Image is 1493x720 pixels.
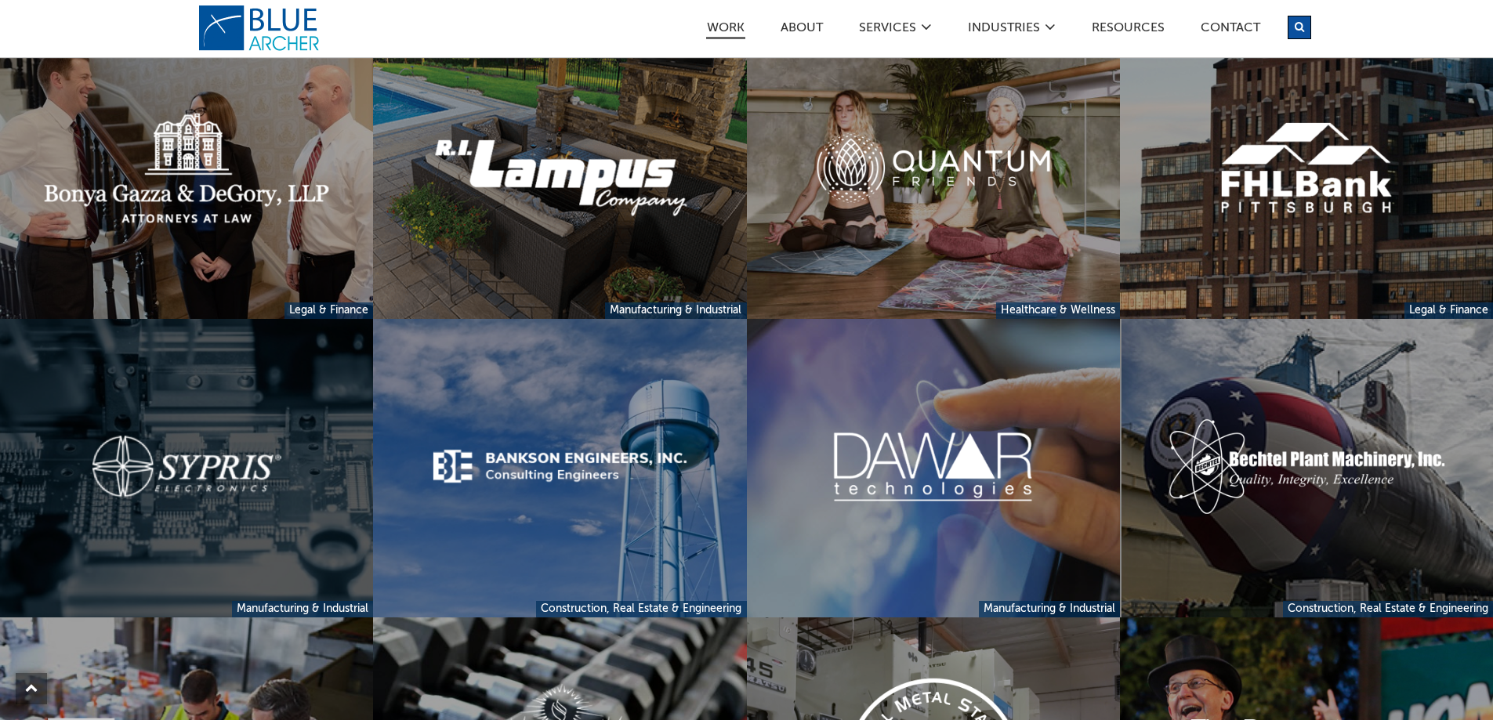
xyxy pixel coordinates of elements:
[1091,22,1165,38] a: Resources
[979,601,1120,617] a: Manufacturing & Industrial
[536,601,746,617] a: Construction, Real Estate & Engineering
[1200,22,1261,38] a: Contact
[967,22,1041,38] a: Industries
[605,302,746,319] a: Manufacturing & Industrial
[1283,601,1493,617] a: Construction, Real Estate & Engineering
[232,601,373,617] a: Manufacturing & Industrial
[198,5,324,52] a: logo
[996,302,1120,319] a: Healthcare & Wellness
[284,302,373,319] a: Legal & Finance
[780,22,824,38] a: ABOUT
[706,22,745,39] a: Work
[858,22,917,38] a: SERVICES
[1404,302,1493,319] a: Legal & Finance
